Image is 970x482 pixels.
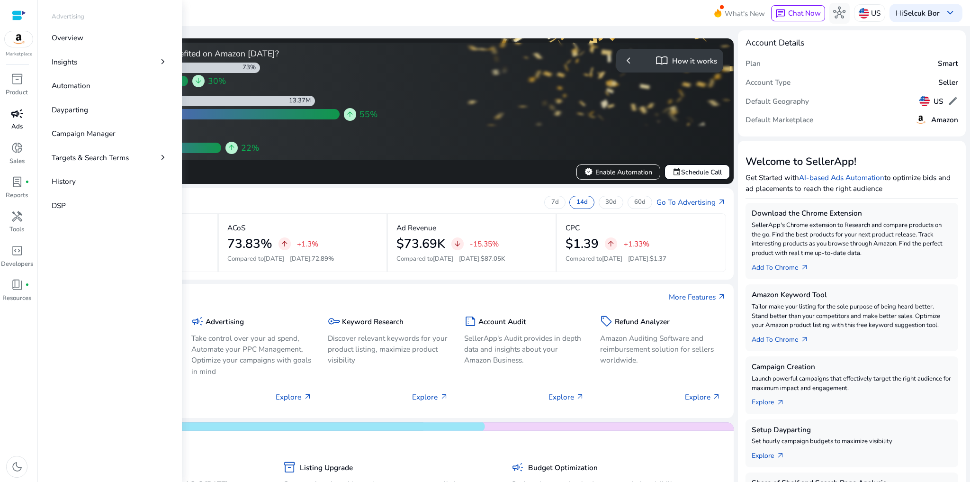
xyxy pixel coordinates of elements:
h5: Amazon Keyword Tool [752,291,952,299]
p: Ads [11,122,23,132]
span: campaign [512,461,524,473]
span: arrow_outward [304,393,312,401]
img: us.svg [859,8,869,18]
h5: Campaign Creation [752,363,952,371]
h5: Smart [938,59,958,68]
span: chevron_right [158,56,168,67]
a: AI-based Ads Automation [799,173,884,182]
p: DSP [52,200,66,211]
img: amazon.svg [5,31,33,47]
span: arrow_outward [800,264,809,272]
p: Launch powerful campaigns that effectively target the right audience for maximum impact and engag... [752,374,952,393]
p: Advertising [52,12,84,22]
h3: Welcome to SellerApp! [745,155,958,168]
h5: Download the Chrome Extension [752,209,952,218]
p: +1.33% [624,240,649,247]
p: SellerApp's Chrome extension to Research and compare products on the go. Find the best products f... [752,221,952,258]
span: 72.89% [312,255,334,263]
span: fiber_manual_record [25,283,29,287]
span: Schedule Call [673,167,722,177]
h5: Plan [745,59,761,68]
span: arrow_upward [280,240,289,248]
span: inventory_2 [283,461,296,473]
h5: Seller [938,78,958,87]
p: CPC [566,222,580,233]
p: Explore [548,391,584,402]
p: Resources [2,294,31,303]
p: Compared to : [227,255,378,264]
p: 14d [576,198,588,207]
span: What's New [725,5,765,22]
span: edit [948,96,958,106]
span: lab_profile [11,176,23,188]
h5: Budget Optimization [528,464,598,472]
p: 60d [634,198,646,207]
a: Explorearrow_outward [752,446,793,461]
span: donut_small [11,142,23,154]
p: Product [6,88,28,98]
p: 30d [605,198,617,207]
h5: Refund Analyzer [615,318,670,326]
a: Go To Advertisingarrow_outward [656,197,726,208]
p: Tools [9,225,24,235]
span: arrow_outward [440,393,449,401]
span: arrow_downward [453,240,462,248]
img: us.svg [919,96,930,106]
span: inventory_2 [11,73,23,85]
p: Overview [52,32,83,43]
h5: How it works [672,57,717,65]
span: key [328,315,340,327]
button: verifiedEnable Automation [576,164,660,180]
p: 7d [551,198,559,207]
h2: $73.69K [396,236,445,252]
span: arrow_upward [346,110,354,119]
span: 55% [359,108,377,120]
span: fiber_manual_record [25,180,29,184]
span: [DATE] - [DATE] [602,255,648,263]
h5: Account Type [745,78,790,87]
p: Marketplace [6,51,32,58]
span: $87.05K [481,255,505,263]
p: SellerApp's Audit provides in depth data and insights about your Amazon Business. [464,333,585,365]
p: Amazon Auditing Software and reimbursement solution for sellers worldwide. [600,333,721,365]
span: Enable Automation [584,167,652,177]
p: Compared to : [566,255,718,264]
h5: Account Audit [478,318,526,326]
h4: Account Details [745,38,804,48]
p: Hi [896,9,940,17]
div: 73% [242,64,260,72]
p: +1.3% [297,240,318,247]
span: arrow_outward [718,293,726,301]
h4: How Smart Automation users benefited on Amazon [DATE]? [53,49,384,59]
p: Discover relevant keywords for your product listing, maximize product visibility [328,333,449,365]
span: [DATE] - [DATE] [433,255,479,263]
p: Reports [6,191,28,200]
p: Automation [52,80,90,91]
span: campaign [191,315,204,327]
p: Targets & Search Terms [52,152,129,163]
a: Explorearrow_outward [752,393,793,408]
a: Add To Chrome [752,330,817,345]
span: handyman [11,210,23,223]
span: chat [775,9,786,19]
span: 22% [241,142,259,154]
span: summarize [464,315,476,327]
span: arrow_outward [712,393,721,401]
p: US [871,5,880,21]
button: hub [829,3,850,24]
p: ACoS [227,222,245,233]
p: Set hourly campaign budgets to maximize visibility [752,437,952,446]
p: Explore [412,391,448,402]
span: arrow_outward [776,399,785,407]
h5: US [934,97,943,106]
p: Take control over your ad spend, Automate your PPC Management, Optimize your campaigns with goals... [191,333,312,376]
h5: Listing Upgrade [300,464,353,472]
p: Get Started with to optimize bids and ad placements to reach the right audience [745,172,958,194]
img: amazon.svg [915,113,927,126]
span: chevron_left [622,55,635,67]
h2: 73.83% [227,236,272,252]
span: Chat Now [788,8,821,18]
span: arrow_upward [607,240,615,248]
span: arrow_upward [227,144,236,152]
span: $1.37 [650,255,666,263]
